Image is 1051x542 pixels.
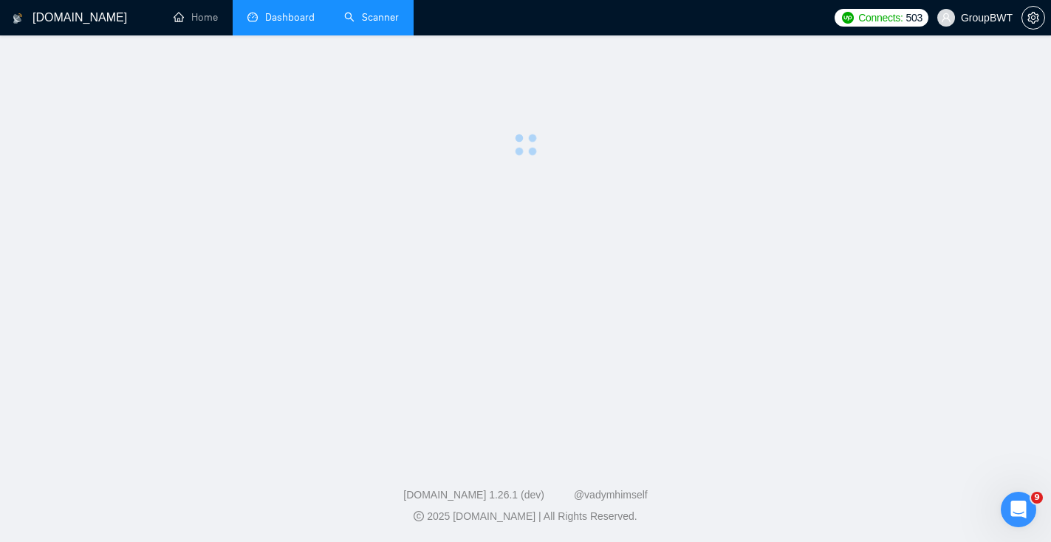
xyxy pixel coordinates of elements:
a: @vadymhimself [574,489,648,501]
span: Connects: [858,10,903,26]
img: logo [13,7,23,30]
span: 9 [1031,492,1043,504]
span: copyright [414,511,424,521]
a: setting [1021,12,1045,24]
a: searchScanner [344,11,399,24]
span: 503 [906,10,922,26]
img: upwork-logo.png [842,12,854,24]
span: dashboard [247,12,258,22]
a: [DOMAIN_NAME] 1.26.1 (dev) [403,489,544,501]
span: Dashboard [265,11,315,24]
button: setting [1021,6,1045,30]
span: user [941,13,951,23]
iframe: Intercom live chat [1001,492,1036,527]
div: 2025 [DOMAIN_NAME] | All Rights Reserved. [12,509,1039,524]
a: homeHome [174,11,218,24]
